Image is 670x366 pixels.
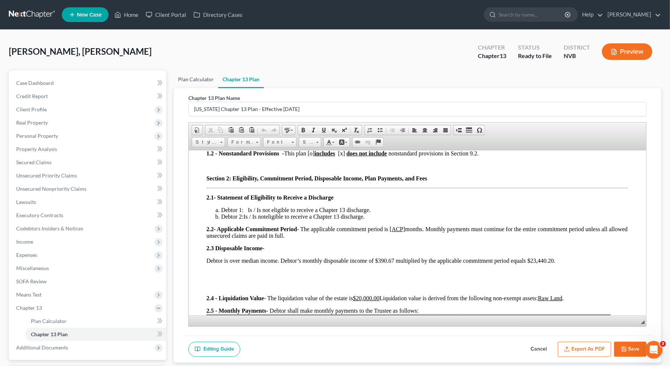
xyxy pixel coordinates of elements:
a: Document Properties [192,125,202,135]
a: Chapter 13 Plan [218,71,264,88]
a: Underline [319,125,329,135]
a: Unsecured Priority Claims [10,169,166,182]
span: Income [16,238,33,245]
a: Property Analysis [10,143,166,156]
span: Means Test [16,291,42,298]
a: Help [578,8,603,21]
a: [PERSON_NAME] [604,8,661,21]
span: 13 [500,52,506,59]
a: Styles [192,137,225,147]
span: New Case [77,12,102,18]
span: Unsecured Priority Claims [16,172,77,179]
a: Unlink [363,137,373,147]
a: Format [227,137,261,147]
span: Expenses [16,252,37,258]
a: Size [299,137,321,147]
button: Preview [602,43,652,60]
iframe: Intercom live chat [645,341,663,359]
label: Chapter 13 Plan Name [188,94,240,102]
a: Client Portal [142,8,190,21]
a: Anchor [373,137,383,147]
a: Italic [308,125,319,135]
a: Undo [259,125,269,135]
iframe: Rich Text Editor, document-ckeditor [189,150,646,316]
a: Justify [440,125,451,135]
span: Secured Claims [16,159,52,165]
span: Size [299,137,314,147]
a: Plan Calculator [25,315,166,328]
a: Insert/Remove Bulleted List [375,125,385,135]
span: Lawsuits [16,199,36,205]
a: Table [464,125,474,135]
input: Search by name... [499,8,566,21]
a: Redo [269,125,279,135]
div: Chapter [478,52,506,60]
a: Lawsuits [10,195,166,209]
span: Personal Property [16,133,58,139]
a: Credit Report [10,90,166,103]
a: Link [352,137,363,147]
a: Insert Special Character [474,125,485,135]
span: Chapter 13 Plan [31,331,68,337]
span: Credit Report [16,93,48,99]
div: Status [518,43,552,52]
a: Copy [216,125,226,135]
input: Enter name... [189,102,646,116]
span: Styles [192,137,218,147]
span: Real Property [16,119,48,126]
a: Paste from Word [247,125,257,135]
span: [PERSON_NAME], [PERSON_NAME] [9,46,152,57]
span: Miscellaneous [16,265,49,271]
a: Align Left [410,125,420,135]
span: Additional Documents [16,344,68,351]
a: Center [420,125,430,135]
div: District [564,43,590,52]
a: Plan Calculator [174,71,218,88]
div: NVB [564,52,590,60]
a: Superscript [339,125,350,135]
span: Property Analysis [16,146,57,152]
span: SOFA Review [16,278,47,284]
div: Ready to File [518,52,552,60]
a: Paste as plain text [236,125,247,135]
span: Plan Calculator [31,318,67,324]
a: Cut [205,125,216,135]
button: Save [614,342,646,357]
a: Text Color [324,137,337,147]
span: Unsecured Nonpriority Claims [16,186,86,192]
a: Insert Page Break for Printing [454,125,464,135]
span: Codebtors Insiders & Notices [16,225,83,232]
a: Home [111,8,142,21]
span: Font [263,137,289,147]
a: Directory Cases [190,8,246,21]
span: Case Dashboard [16,80,54,86]
a: SOFA Review [10,275,166,288]
a: Decrease Indent [387,125,397,135]
a: Align Right [430,125,440,135]
a: Background Color [337,137,350,147]
a: Remove Format [351,125,362,135]
a: Increase Indent [397,125,408,135]
a: Chapter 13 Plan [25,328,166,341]
span: Executory Contracts [16,212,63,218]
a: Bold [298,125,308,135]
button: Export as PDF [558,342,611,357]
